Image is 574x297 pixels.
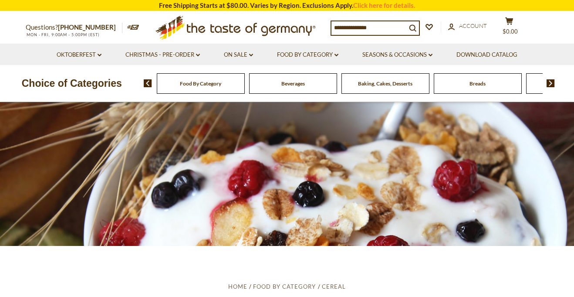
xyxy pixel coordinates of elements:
[469,80,486,87] a: Breads
[448,21,487,31] a: Account
[322,283,346,290] a: Cereal
[228,283,247,290] a: Home
[281,80,305,87] a: Beverages
[125,50,200,60] a: Christmas - PRE-ORDER
[362,50,432,60] a: Seasons & Occasions
[277,50,338,60] a: Food By Category
[26,32,100,37] span: MON - FRI, 9:00AM - 5:00PM (EST)
[459,22,487,29] span: Account
[496,17,522,39] button: $0.00
[224,50,253,60] a: On Sale
[26,22,122,33] p: Questions?
[144,79,152,87] img: previous arrow
[253,283,316,290] a: Food By Category
[456,50,517,60] a: Download Catalog
[503,28,518,35] span: $0.00
[58,23,116,31] a: [PHONE_NUMBER]
[353,1,415,9] a: Click here for details.
[180,80,221,87] a: Food By Category
[57,50,101,60] a: Oktoberfest
[358,80,412,87] a: Baking, Cakes, Desserts
[547,79,555,87] img: next arrow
